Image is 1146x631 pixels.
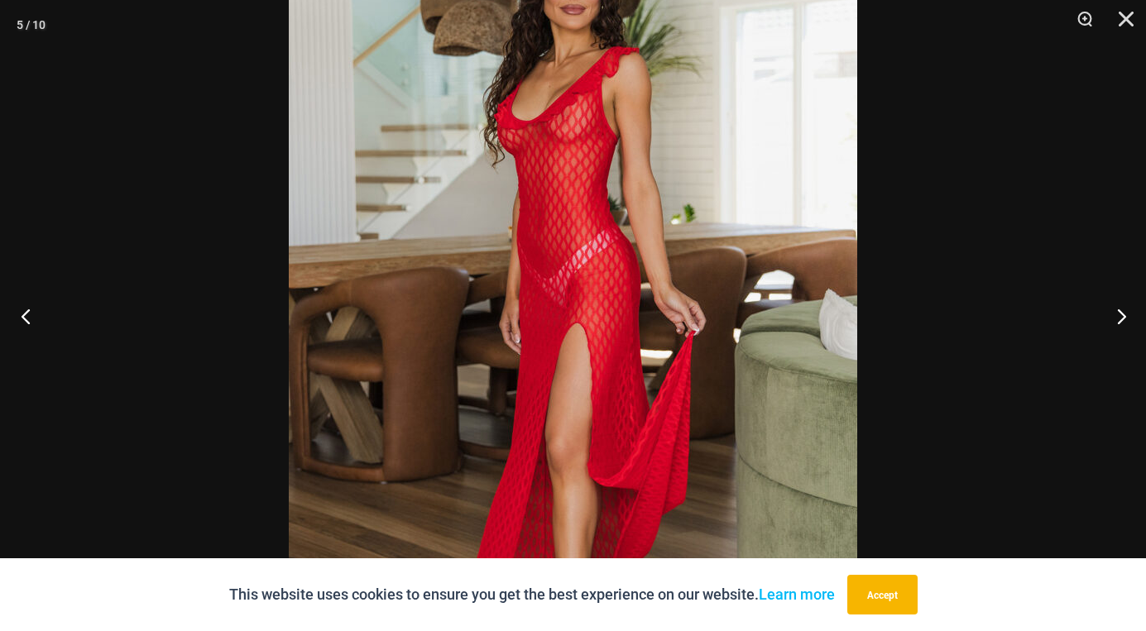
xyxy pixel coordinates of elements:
div: 5 / 10 [17,12,46,37]
button: Accept [847,575,918,614]
p: This website uses cookies to ensure you get the best experience on our website. [229,582,835,607]
button: Next [1084,275,1146,357]
a: Learn more [759,586,835,603]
